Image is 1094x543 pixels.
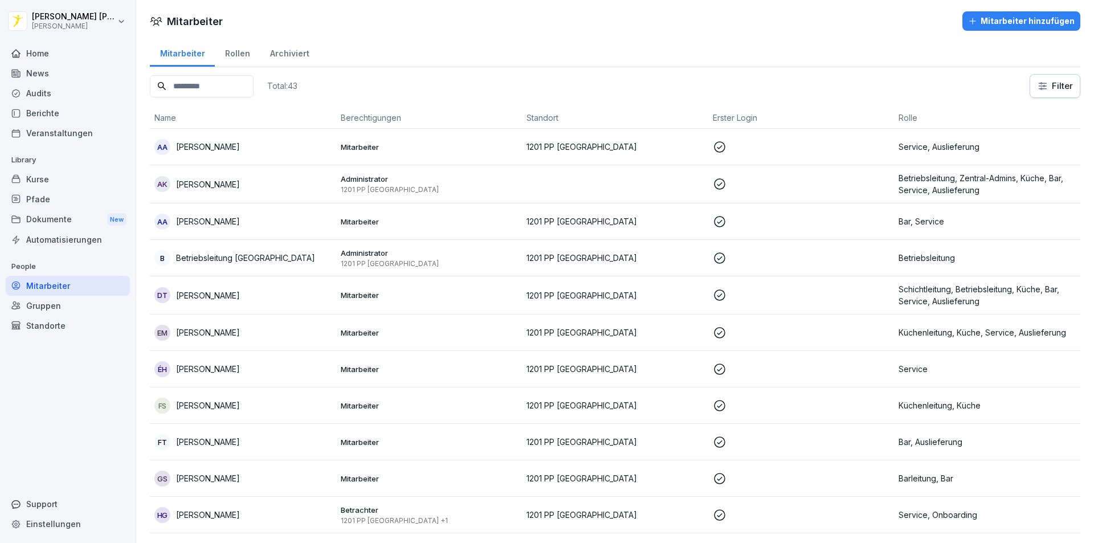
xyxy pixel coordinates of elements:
a: Rollen [215,38,260,67]
div: Support [6,494,130,514]
a: Berichte [6,103,130,123]
p: [PERSON_NAME] [176,289,240,301]
p: [PERSON_NAME] [176,509,240,521]
div: AA [154,139,170,155]
p: Mitarbeiter [341,328,518,338]
p: [PERSON_NAME] [176,215,240,227]
p: Betriebsleitung, Zentral-Admins, Küche, Bar, Service, Auslieferung [899,172,1076,196]
p: 1201 PP [GEOGRAPHIC_DATA] [526,252,704,264]
th: Rolle [894,107,1080,129]
p: [PERSON_NAME] [176,399,240,411]
a: Automatisierungen [6,230,130,250]
p: People [6,258,130,276]
a: Standorte [6,316,130,336]
p: 1201 PP [GEOGRAPHIC_DATA] +1 [341,516,518,525]
p: Mitarbeiter [341,217,518,227]
p: 1201 PP [GEOGRAPHIC_DATA] [526,215,704,227]
p: 1201 PP [GEOGRAPHIC_DATA] [526,326,704,338]
p: [PERSON_NAME] [176,363,240,375]
p: Mitarbeiter [341,401,518,411]
a: Audits [6,83,130,103]
p: 1201 PP [GEOGRAPHIC_DATA] [526,472,704,484]
a: Kurse [6,169,130,189]
a: Archiviert [260,38,319,67]
th: Erster Login [708,107,895,129]
p: Bar, Service [899,215,1076,227]
div: Dokumente [6,209,130,230]
button: Mitarbeiter hinzufügen [962,11,1080,31]
p: 1201 PP [GEOGRAPHIC_DATA] [341,259,518,268]
p: [PERSON_NAME] [176,178,240,190]
button: Filter [1030,75,1080,97]
div: DT [154,287,170,303]
p: Service [899,363,1076,375]
p: 1201 PP [GEOGRAPHIC_DATA] [526,289,704,301]
p: [PERSON_NAME] [176,436,240,448]
a: Mitarbeiter [6,276,130,296]
p: 1201 PP [GEOGRAPHIC_DATA] [526,363,704,375]
p: Mitarbeiter [341,142,518,152]
p: Mitarbeiter [341,290,518,300]
a: Home [6,43,130,63]
p: Service, Onboarding [899,509,1076,521]
h1: Mitarbeiter [167,14,223,29]
a: News [6,63,130,83]
p: 1201 PP [GEOGRAPHIC_DATA] [526,141,704,153]
p: Küchenleitung, Küche, Service, Auslieferung [899,326,1076,338]
p: Küchenleitung, Küche [899,399,1076,411]
div: AK [154,176,170,192]
div: GS [154,471,170,487]
div: B [154,250,170,266]
p: Betriebsleitung [GEOGRAPHIC_DATA] [176,252,315,264]
p: Bar, Auslieferung [899,436,1076,448]
a: Veranstaltungen [6,123,130,143]
a: Einstellungen [6,514,130,534]
p: [PERSON_NAME] [176,472,240,484]
p: Total: 43 [267,80,297,91]
a: Gruppen [6,296,130,316]
p: Mitarbeiter [341,437,518,447]
p: Betriebsleitung [899,252,1076,264]
div: EM [154,325,170,341]
p: Betrachter [341,505,518,515]
a: Mitarbeiter [150,38,215,67]
div: ÉH [154,361,170,377]
p: 1201 PP [GEOGRAPHIC_DATA] [526,436,704,448]
p: Barleitung, Bar [899,472,1076,484]
th: Standort [522,107,708,129]
th: Name [150,107,336,129]
p: [PERSON_NAME] [PERSON_NAME] [32,12,115,22]
p: 1201 PP [GEOGRAPHIC_DATA] [526,399,704,411]
p: Mitarbeiter [341,364,518,374]
p: 1201 PP [GEOGRAPHIC_DATA] [526,509,704,521]
div: New [107,213,126,226]
p: Mitarbeiter [341,473,518,484]
p: Administrator [341,248,518,258]
div: Filter [1037,80,1073,92]
a: Pfade [6,189,130,209]
p: [PERSON_NAME] [32,22,115,30]
div: Mitarbeiter hinzufügen [968,15,1075,27]
p: [PERSON_NAME] [176,326,240,338]
p: Schichtleitung, Betriebsleitung, Küche, Bar, Service, Auslieferung [899,283,1076,307]
a: DokumenteNew [6,209,130,230]
th: Berechtigungen [336,107,522,129]
p: 1201 PP [GEOGRAPHIC_DATA] [341,185,518,194]
p: Service, Auslieferung [899,141,1076,153]
div: AA [154,214,170,230]
p: Library [6,151,130,169]
p: Administrator [341,174,518,184]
